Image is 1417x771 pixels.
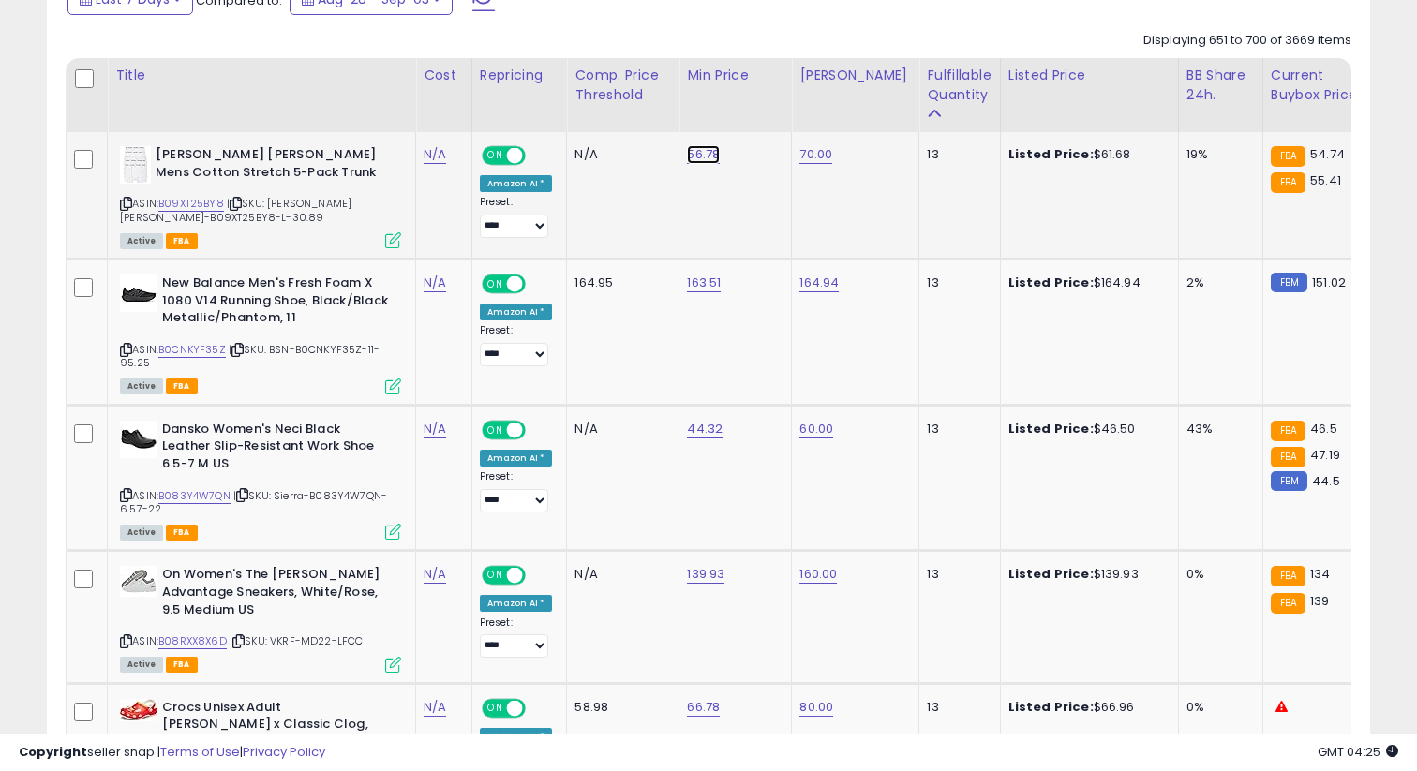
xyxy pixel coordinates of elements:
[687,274,721,292] a: 163.51
[120,342,380,370] span: | SKU: BSN-B0CNKYF35Z-11-95.25
[120,699,157,721] img: 41b28nt5E2L._SL40_.jpg
[166,233,198,249] span: FBA
[19,743,87,761] strong: Copyright
[927,566,985,583] div: 13
[166,657,198,673] span: FBA
[1271,273,1307,292] small: FBM
[1186,566,1248,583] div: 0%
[1312,472,1340,490] span: 44.5
[480,175,553,192] div: Amazon AI *
[480,595,553,612] div: Amazon AI *
[574,146,664,163] div: N/A
[523,276,553,292] span: OFF
[120,657,163,673] span: All listings currently available for purchase on Amazon
[523,700,553,716] span: OFF
[120,233,163,249] span: All listings currently available for purchase on Amazon
[480,470,553,512] div: Preset:
[230,633,364,648] span: | SKU: VKRF-MD22-LFCC
[1271,146,1305,167] small: FBA
[480,304,553,320] div: Amazon AI *
[1312,274,1346,291] span: 151.02
[424,274,446,292] a: N/A
[1008,145,1094,163] b: Listed Price:
[1271,421,1305,441] small: FBA
[120,566,401,670] div: ASIN:
[799,66,911,85] div: [PERSON_NAME]
[424,565,446,584] a: N/A
[1008,565,1094,583] b: Listed Price:
[1008,566,1164,583] div: $139.93
[687,66,783,85] div: Min Price
[523,568,553,584] span: OFF
[1143,32,1351,50] div: Displaying 651 to 700 of 3669 items
[1008,421,1164,437] div: $46.50
[484,568,507,584] span: ON
[120,196,351,224] span: | SKU: [PERSON_NAME] [PERSON_NAME]-B09XT25BY8-L-30.89
[156,146,383,185] b: [PERSON_NAME] [PERSON_NAME] Mens Cotton Stretch 5-Pack Trunk
[120,566,157,597] img: 41lNnoAYwcL._SL40_.jpg
[158,488,231,504] a: B083Y4W7QN
[424,420,446,438] a: N/A
[1310,420,1337,437] span: 46.5
[927,66,992,105] div: Fulfillable Quantity
[1186,421,1248,437] div: 43%
[120,378,163,394] span: All listings currently available for purchase on Amazon
[480,450,553,467] div: Amazon AI *
[1186,274,1248,291] div: 2%
[484,276,507,292] span: ON
[120,146,151,184] img: 31HyGxiVVBL._SL40_.jpg
[799,274,839,292] a: 164.94
[1271,172,1305,193] small: FBA
[484,422,507,437] span: ON
[574,66,671,105] div: Comp. Price Threshold
[687,565,724,584] a: 139.93
[480,324,553,366] div: Preset:
[1318,743,1398,761] span: 2025-09-11 04:25 GMT
[687,420,723,438] a: 44.32
[120,421,401,539] div: ASIN:
[424,145,446,164] a: N/A
[120,488,387,516] span: | SKU: Sierra-B083Y4W7QN-6.57-22
[120,146,401,246] div: ASIN:
[1008,698,1094,716] b: Listed Price:
[424,698,446,717] a: N/A
[927,274,985,291] div: 13
[1310,565,1330,583] span: 134
[1008,66,1171,85] div: Listed Price
[574,699,664,716] div: 58.98
[480,616,553,659] div: Preset:
[574,421,664,437] div: N/A
[158,196,224,212] a: B09XT25BY8
[799,698,833,717] a: 80.00
[1310,171,1341,189] span: 55.41
[19,744,325,762] div: seller snap | |
[484,148,507,164] span: ON
[799,565,837,584] a: 160.00
[166,378,198,394] span: FBA
[1008,274,1164,291] div: $164.94
[1008,420,1094,437] b: Listed Price:
[1271,593,1305,614] small: FBA
[1271,471,1307,491] small: FBM
[687,698,720,717] a: 66.78
[162,699,390,756] b: Crocs Unisex Adult [PERSON_NAME] x Classic Clog, Multi, 10 Men/12 Women
[799,145,832,164] a: 70.00
[120,274,401,393] div: ASIN:
[424,66,464,85] div: Cost
[162,274,390,332] b: New Balance Men's Fresh Foam X 1080 V14 Running Shoe, Black/Black Metallic/Phantom, 11
[1008,699,1164,716] div: $66.96
[1310,592,1329,610] span: 139
[115,66,408,85] div: Title
[1008,146,1164,163] div: $61.68
[166,525,198,541] span: FBA
[162,566,390,623] b: On Women's The [PERSON_NAME] Advantage Sneakers, White/Rose, 9.5 Medium US
[1186,66,1255,105] div: BB Share 24h.
[1008,274,1094,291] b: Listed Price:
[1271,566,1305,586] small: FBA
[1271,447,1305,467] small: FBA
[927,421,985,437] div: 13
[927,146,985,163] div: 13
[484,700,507,716] span: ON
[120,421,157,458] img: 31l6P0Ah7yL._SL40_.jpg
[162,421,390,478] b: Dansko Women's Neci Black Leather Slip-Resistant Work Shoe 6.5-7 M US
